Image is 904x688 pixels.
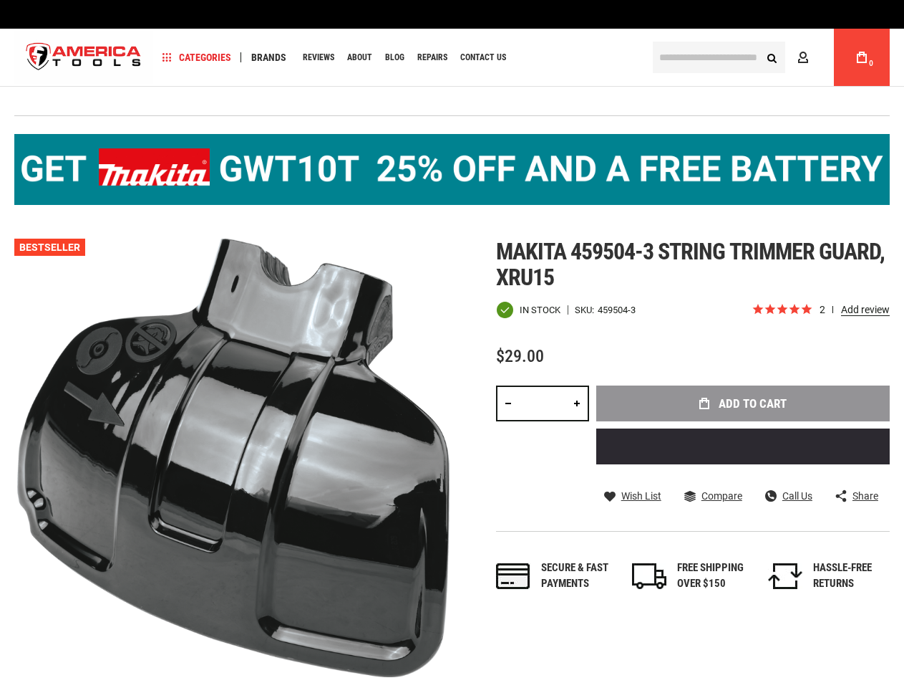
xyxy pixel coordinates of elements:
span: Wish List [621,491,661,501]
span: Brands [251,52,286,62]
div: HASSLE-FREE RETURNS [813,560,890,591]
span: $29.00 [496,346,544,366]
a: Wish List [604,489,661,502]
div: Availability [496,301,560,319]
a: Categories [156,48,238,67]
span: In stock [520,305,560,315]
a: About [341,48,379,67]
span: reviews [832,306,833,313]
span: About [347,53,372,62]
span: Share [852,491,878,501]
img: payments [496,563,530,589]
span: 2 reviews [820,304,890,315]
strong: SKU [575,305,598,315]
span: Contact Us [460,53,506,62]
span: Reviews [303,53,334,62]
span: Makita 459504-3 string trimmer guard, xru15 [496,238,885,291]
span: Categories [162,52,231,62]
span: Call Us [782,491,812,501]
a: Contact Us [454,48,512,67]
img: shipping [632,563,666,589]
a: Compare [684,489,742,502]
a: Repairs [411,48,454,67]
span: Repairs [417,53,447,62]
img: BOGO: Buy the Makita® XGT IMpact Wrench (GWT10T), get the BL4040 4ah Battery FREE! [14,134,890,205]
a: store logo [14,31,153,85]
img: main product photo [14,239,452,677]
img: America Tools [14,31,153,85]
a: Blog [379,48,411,67]
a: Call Us [765,489,812,502]
div: 459504-3 [598,305,636,315]
button: Search [758,44,785,71]
a: Brands [245,48,293,67]
div: Secure & fast payments [541,560,618,591]
a: 0 [848,29,875,86]
span: Compare [701,491,742,501]
span: 0 [869,59,873,67]
div: FREE SHIPPING OVER $150 [677,560,754,591]
span: Blog [385,53,404,62]
span: Rated 5.0 out of 5 stars 2 reviews [752,302,890,318]
a: Reviews [296,48,341,67]
img: returns [768,563,802,589]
